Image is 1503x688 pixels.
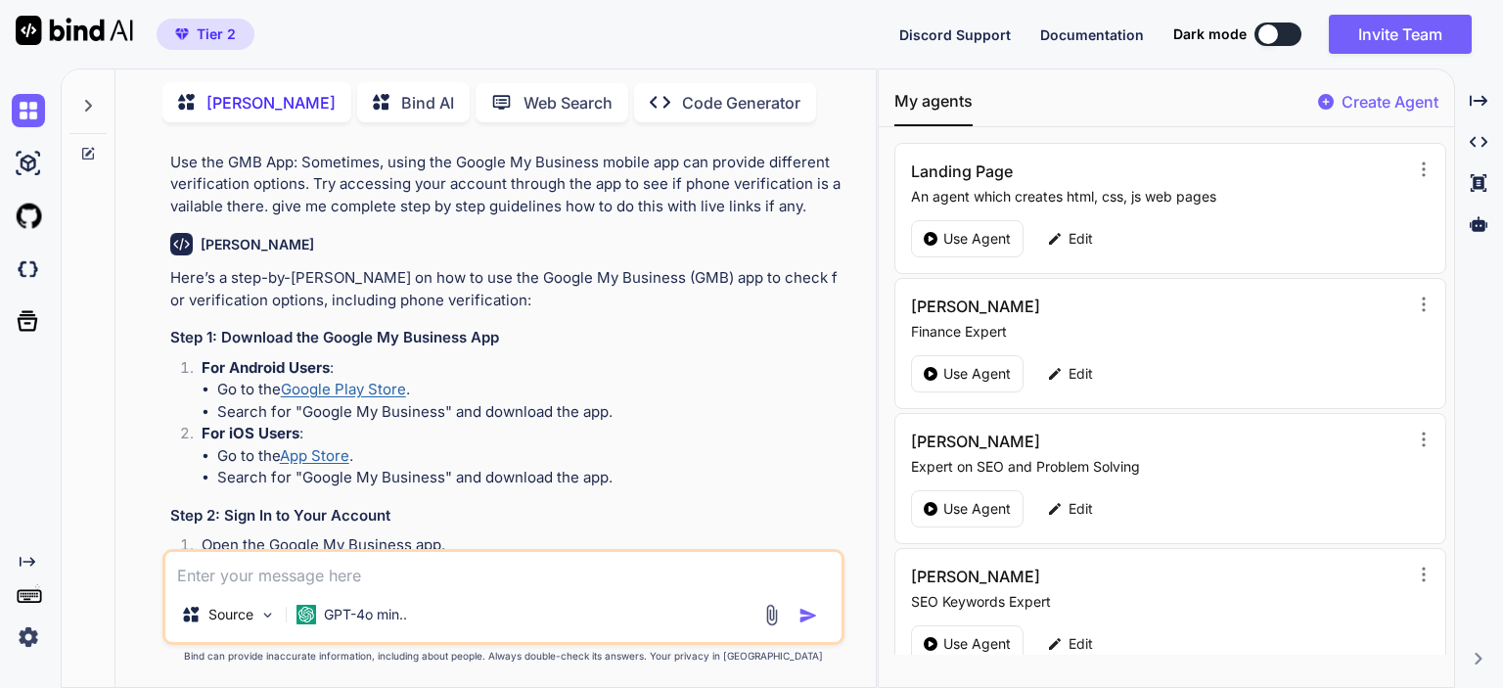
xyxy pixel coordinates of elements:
[170,267,841,311] p: Here’s a step-by-[PERSON_NAME] on how to use the Google My Business (GMB) app to check for verifi...
[911,430,1258,453] h3: [PERSON_NAME]
[911,295,1258,318] h3: [PERSON_NAME]
[1329,15,1472,54] button: Invite Team
[157,19,254,50] button: premiumTier 2
[12,94,45,127] img: chat
[206,91,336,115] p: [PERSON_NAME]
[1040,24,1144,45] button: Documentation
[12,147,45,180] img: ai-studio
[899,24,1011,45] button: Discord Support
[943,499,1011,519] p: Use Agent
[401,91,454,115] p: Bind AI
[911,565,1258,588] h3: [PERSON_NAME]
[1069,229,1093,249] p: Edit
[911,160,1258,183] h3: Landing Page
[202,424,299,442] strong: For iOS Users
[1069,364,1093,384] p: Edit
[208,605,253,624] p: Source
[217,445,841,468] li: Go to the .
[524,91,613,115] p: Web Search
[798,606,818,625] img: icon
[217,401,841,424] li: Search for "Google My Business" and download the app.
[170,505,841,527] h3: Step 2: Sign In to Your Account
[12,252,45,286] img: darkCloudIdeIcon
[16,16,133,45] img: Bind AI
[324,605,407,624] p: GPT-4o min..
[682,91,800,115] p: Code Generator
[911,457,1407,477] p: Expert on SEO and Problem Solving
[296,605,316,624] img: GPT-4o mini
[217,379,841,401] li: Go to the .
[911,187,1407,206] p: An agent which creates html, css, js web pages
[1040,26,1144,43] span: Documentation
[899,26,1011,43] span: Discord Support
[281,380,406,398] a: Google Play Store
[1342,90,1438,114] p: Create Agent
[217,467,841,489] li: Search for "Google My Business" and download the app.
[911,322,1407,342] p: Finance Expert
[170,327,841,349] h3: Step 1: Download the Google My Business App
[12,620,45,654] img: settings
[943,229,1011,249] p: Use Agent
[201,235,314,254] h6: [PERSON_NAME]
[197,24,236,44] span: Tier 2
[162,649,844,664] p: Bind can provide inaccurate information, including about people. Always double-check its answers....
[170,152,841,218] p: Use the GMB App: Sometimes, using the Google My Business mobile app can provide different verific...
[1173,24,1247,44] span: Dark mode
[186,534,841,562] li: Open the Google My Business app.
[202,423,841,445] p: :
[1069,499,1093,519] p: Edit
[943,364,1011,384] p: Use Agent
[760,604,783,626] img: attachment
[175,28,189,40] img: premium
[259,607,276,623] img: Pick Models
[911,592,1407,612] p: SEO Keywords Expert
[12,200,45,233] img: githubLight
[1069,634,1093,654] p: Edit
[202,358,330,377] strong: For Android Users
[280,446,349,465] a: App Store
[202,357,841,380] p: :
[894,89,973,126] button: My agents
[943,634,1011,654] p: Use Agent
